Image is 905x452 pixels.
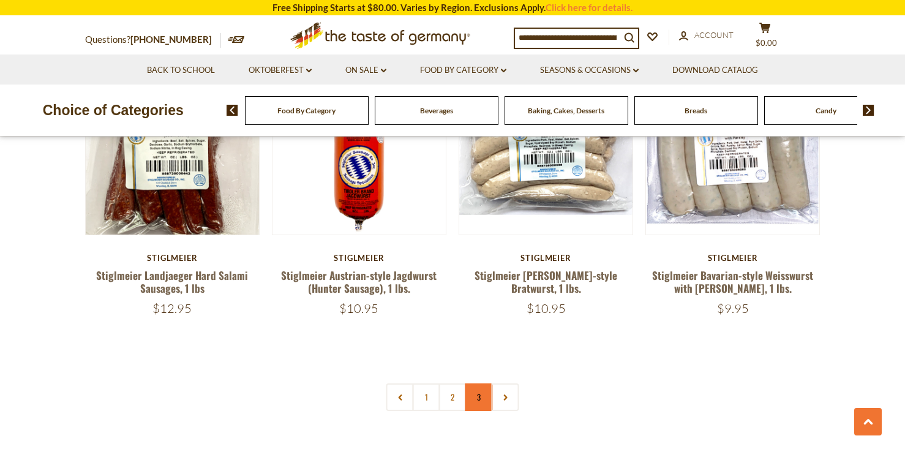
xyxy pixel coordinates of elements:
img: previous arrow [227,105,238,116]
img: Stiglmeier Austrian-style Jagdwurst (Hunter Sausage), 1 lbs. [272,61,446,235]
a: 1 [413,383,440,411]
span: $9.95 [717,301,749,316]
a: Beverages [420,106,453,115]
a: Account [679,29,734,42]
span: $12.95 [152,301,192,316]
a: Stiglmeier Austrian-style Jagdwurst (Hunter Sausage), 1 lbs. [281,268,437,296]
a: Oktoberfest [249,64,312,77]
div: Stiglmeier [645,253,820,263]
p: Questions? [85,32,221,48]
a: 3 [465,383,493,411]
a: [PHONE_NUMBER] [130,34,212,45]
a: Back to School [147,64,215,77]
a: 2 [439,383,467,411]
span: $10.95 [527,301,566,316]
span: $0.00 [756,38,777,48]
span: $10.95 [339,301,378,316]
img: Stiglmeier Landjaeger Hard Salami Sausages, 1 lbs [86,61,259,235]
div: Stiglmeier [272,253,446,263]
div: Stiglmeier [85,253,260,263]
a: Download Catalog [672,64,758,77]
a: Candy [816,106,836,115]
a: Seasons & Occasions [540,64,639,77]
img: Stiglmeier Nuernberger-style Bratwurst, 1 lbs. [459,61,633,235]
a: Stiglmeier [PERSON_NAME]-style Bratwurst, 1 lbs. [475,268,617,296]
a: Food By Category [277,106,336,115]
a: Stiglmeier Landjaeger Hard Salami Sausages, 1 lbs [96,268,248,296]
a: Food By Category [420,64,506,77]
span: Account [694,30,734,40]
a: Click here for details. [546,2,633,13]
div: Stiglmeier [459,253,633,263]
a: Stiglmeier Bavarian-style Weisswurst with [PERSON_NAME], 1 lbs. [652,268,813,296]
a: Baking, Cakes, Desserts [528,106,604,115]
a: Breads [685,106,707,115]
img: next arrow [863,105,874,116]
a: On Sale [345,64,386,77]
img: Stiglmeier Bavarian-style Weisswurst with Parsley, 1 lbs. [646,61,819,235]
button: $0.00 [746,22,783,53]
